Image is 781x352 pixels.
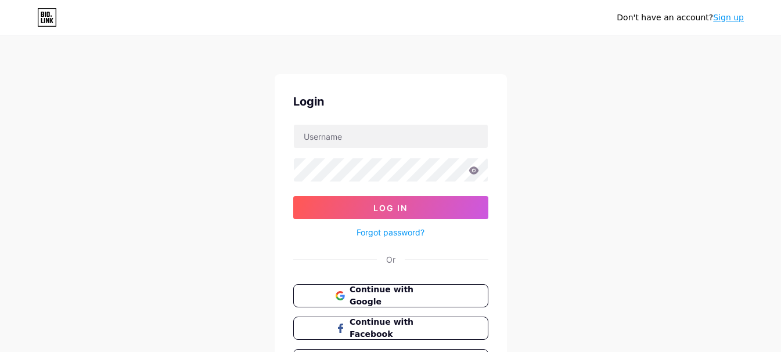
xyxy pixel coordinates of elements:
[350,284,445,308] span: Continue with Google
[293,196,488,219] button: Log In
[293,317,488,340] button: Continue with Facebook
[386,253,395,266] div: Or
[293,93,488,110] div: Login
[294,125,488,148] input: Username
[350,316,445,340] span: Continue with Facebook
[357,226,424,238] a: Forgot password?
[617,12,744,24] div: Don't have an account?
[713,13,744,22] a: Sign up
[373,203,408,213] span: Log In
[293,284,488,307] button: Continue with Google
